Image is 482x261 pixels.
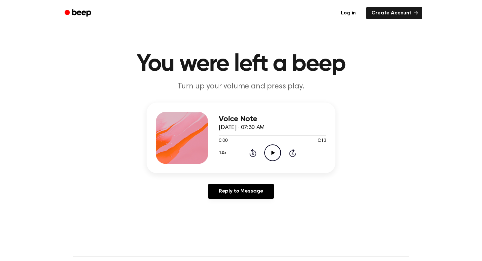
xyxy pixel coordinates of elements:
h1: You were left a beep [73,52,409,76]
span: 0:00 [219,138,227,144]
button: 1.0x [219,147,229,158]
h3: Voice Note [219,115,326,123]
a: Reply to Message [208,184,274,199]
span: [DATE] · 07:30 AM [219,125,265,131]
p: Turn up your volume and press play. [115,81,367,92]
a: Create Account [366,7,422,19]
a: Log in [334,6,362,21]
span: 0:13 [318,138,326,144]
a: Beep [60,7,97,20]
